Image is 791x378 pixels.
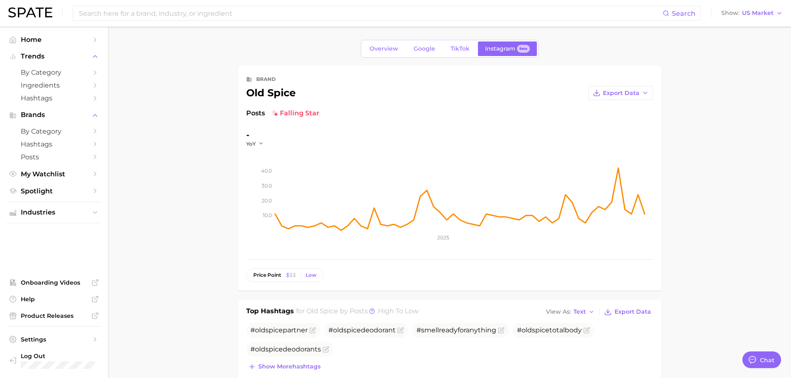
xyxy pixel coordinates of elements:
[478,41,537,56] a: InstagramBeta
[246,268,323,282] button: price pointLow
[253,272,281,278] span: price point
[7,138,101,151] a: Hashtags
[7,50,101,63] button: Trends
[21,111,87,119] span: Brands
[246,128,269,141] div: -
[416,326,496,334] span: #smellreadyforanything
[7,151,101,163] a: Posts
[498,327,504,334] button: Flag as miscategorized or irrelevant
[250,345,321,353] span: # deodorants
[21,68,87,76] span: by Category
[250,326,308,334] span: # partner
[7,125,101,138] a: by Category
[21,127,87,135] span: by Category
[255,345,265,353] span: old
[21,352,95,360] span: Log Out
[246,140,256,147] span: YoY
[7,168,101,180] a: My Watchlist
[7,333,101,346] a: Settings
[296,306,419,318] h2: for by Posts
[370,45,398,52] span: Overview
[21,209,87,216] span: Industries
[21,81,87,89] span: Ingredients
[272,108,319,118] span: falling star
[21,336,87,343] span: Settings
[21,53,87,60] span: Trends
[246,140,264,147] button: YoY
[672,10,695,17] span: Search
[7,310,101,322] a: Product Releases
[532,326,549,334] span: spice
[323,346,329,353] button: Flag as miscategorized or irrelevant
[519,45,527,52] span: Beta
[246,88,296,98] div: old spice
[246,306,294,318] h1: Top Hashtags
[443,41,477,56] a: TikTok
[8,7,52,17] img: SPATE
[262,183,272,189] tspan: 30.0
[21,140,87,148] span: Hashtags
[7,33,101,46] a: Home
[719,8,785,19] button: ShowUS Market
[721,11,740,15] span: Show
[573,310,586,314] span: Text
[615,308,651,315] span: Export Data
[21,94,87,102] span: Hashtags
[522,326,532,334] span: old
[362,41,405,56] a: Overview
[265,326,283,334] span: spice
[21,295,87,303] span: Help
[485,45,515,52] span: Instagram
[21,153,87,161] span: Posts
[309,327,316,334] button: Flag as miscategorized or irrelevant
[21,36,87,44] span: Home
[328,326,396,334] span: # deodorant
[246,361,323,373] button: Show morehashtags
[21,187,87,195] span: Spotlight
[306,272,316,278] div: Low
[7,350,101,371] a: Log out. Currently logged in with e-mail staiger.e@pg.com.
[7,185,101,198] a: Spotlight
[603,90,639,97] span: Export Data
[246,108,265,118] span: Posts
[544,307,597,317] button: View AsText
[407,41,442,56] a: Google
[263,212,272,218] tspan: 10.0
[261,168,272,174] tspan: 40.0
[583,327,590,334] button: Flag as miscategorized or irrelevant
[378,307,419,315] span: high to low
[742,11,774,15] span: US Market
[588,86,653,100] button: Export Data
[7,92,101,105] a: Hashtags
[255,326,265,334] span: old
[21,279,87,286] span: Onboarding Videos
[7,293,101,305] a: Help
[7,109,101,121] button: Brands
[272,110,278,117] img: falling star
[414,45,435,52] span: Google
[546,310,571,314] span: View As
[7,66,101,79] a: by Category
[451,45,470,52] span: TikTok
[256,74,276,84] div: brand
[397,327,404,334] button: Flag as miscategorized or irrelevant
[7,206,101,219] button: Industries
[265,345,283,353] span: spice
[602,306,653,318] button: Export Data
[306,307,338,315] span: old spice
[7,79,101,92] a: Ingredients
[517,326,582,334] span: # totalbody
[21,312,87,319] span: Product Releases
[437,234,449,241] tspan: 2025
[21,170,87,178] span: My Watchlist
[333,326,343,334] span: old
[78,6,663,20] input: Search here for a brand, industry, or ingredient
[7,276,101,289] a: Onboarding Videos
[258,363,321,370] span: Show more hashtags
[262,197,272,203] tspan: 20.0
[343,326,361,334] span: spice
